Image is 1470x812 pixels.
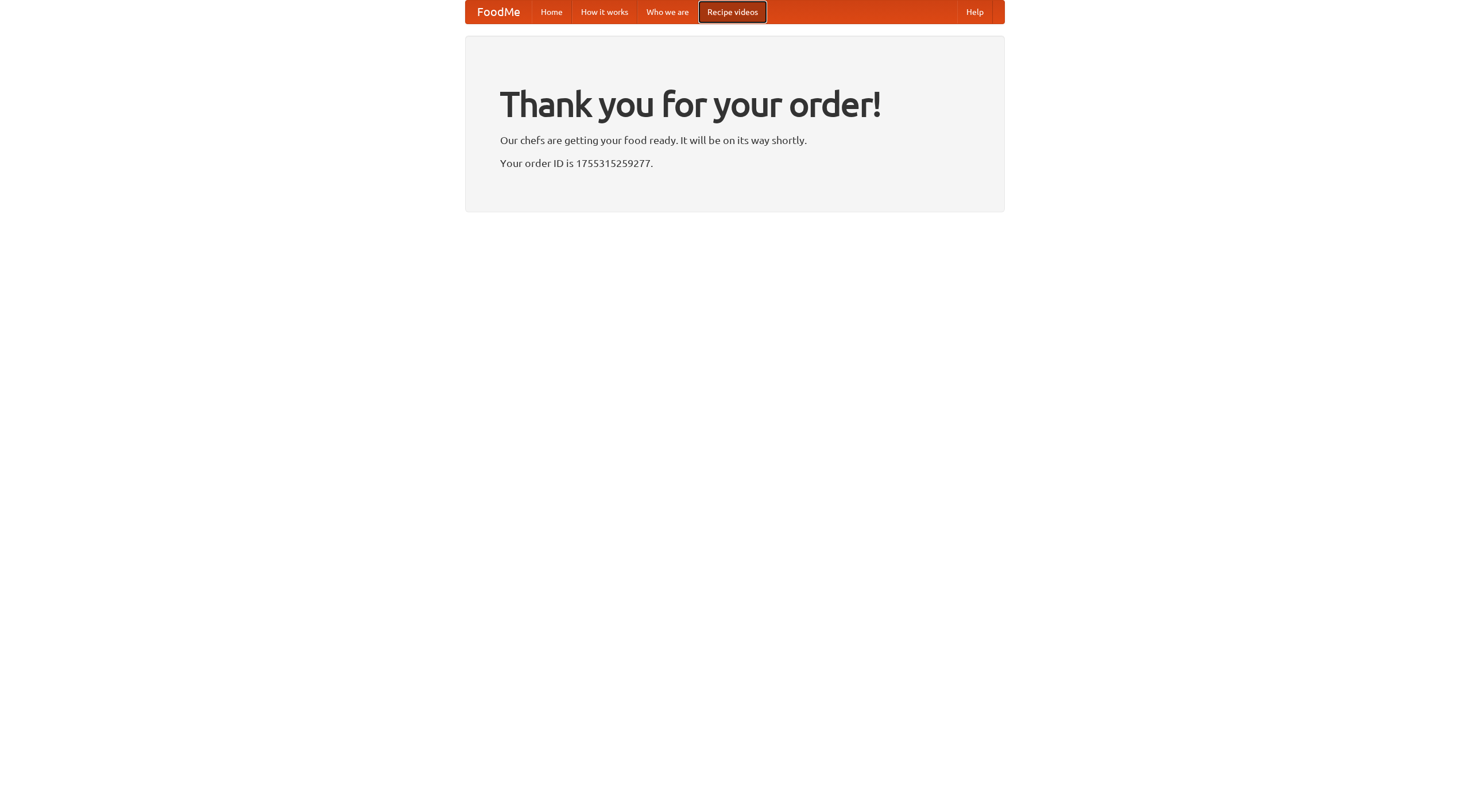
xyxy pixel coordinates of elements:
p: Our chefs are getting your food ready. It will be on its way shortly. [500,131,970,149]
a: Who we are [637,1,698,24]
a: Help [957,1,993,24]
h1: Thank you for your order! [500,76,970,131]
a: Recipe videos [698,1,767,24]
a: Home [532,1,572,24]
p: Your order ID is 1755315259277. [500,154,970,172]
a: How it works [572,1,637,24]
a: FoodMe [466,1,532,24]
